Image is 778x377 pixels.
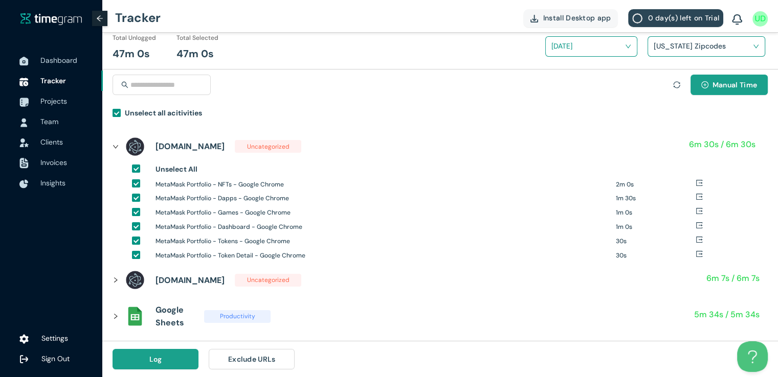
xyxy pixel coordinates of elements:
[616,237,696,246] h1: 30s
[125,107,202,119] h1: Unselect all acitivities
[689,138,755,151] h1: 6m 30s / 6m 30s
[543,12,611,23] span: Install Desktop app
[19,334,29,344] img: settings.78e04af822cf15d41b38c81147b09f22.svg
[696,179,703,186] span: export
[155,274,225,287] h1: [DOMAIN_NAME]
[125,306,145,326] img: assets%2Ficons%2Fsheets_official.png
[155,251,608,261] h1: MetaMask Portfolio - Token Detail - Google Chrome
[701,81,708,89] span: plus-circle
[19,98,29,107] img: ProjectIcon
[19,179,29,188] img: InsightsIcon
[19,57,29,66] img: DashboardIcon
[19,138,29,147] img: InvoiceIcon
[40,56,77,65] span: Dashboard
[113,144,119,150] span: right
[155,208,608,218] h1: MetaMask Portfolio - Games - Google Chrome
[113,46,150,62] h1: 47m 0s
[696,207,703,215] span: export
[209,349,295,369] button: Exclude URLs
[155,303,194,329] h1: Google Sheets
[41,354,70,363] span: Sign Out
[616,194,696,203] h1: 1m 30s
[616,222,696,232] h1: 1m 0s
[694,308,760,321] h1: 5m 34s / 5m 34s
[696,250,703,257] span: export
[696,236,703,243] span: export
[19,118,29,127] img: UserIcon
[125,136,145,157] img: assets%2Ficons%2Felectron-logo.png
[228,354,276,365] span: Exclude URLs
[19,355,29,364] img: logOut.ca60ddd252d7bab9102ea2608abe0238.svg
[752,11,768,27] img: UserIcon
[628,9,723,27] button: 0 day(s) left on Trial
[115,3,161,33] h1: Tracker
[737,341,768,372] iframe: Toggle Customer Support
[204,310,271,323] span: Productivity
[121,81,128,88] span: search
[706,272,760,285] h1: 6m 7s / 6m 7s
[155,180,608,190] h1: MetaMask Portfolio - NFTs - Google Chrome
[713,79,757,90] span: Manual Time
[40,76,66,85] span: Tracker
[40,137,63,147] span: Clients
[155,222,608,232] h1: MetaMask Portfolio - Dashboard - Google Chrome
[176,46,214,62] h1: 47m 0s
[155,140,225,153] h1: [DOMAIN_NAME]
[20,12,82,25] img: timegram
[40,117,58,126] span: Team
[654,38,774,54] h1: [US_STATE] Zipcodes
[616,180,696,190] h1: 2m 0s
[96,15,103,22] span: arrow-left
[523,9,618,27] button: Install Desktop app
[113,277,119,283] span: right
[155,194,608,203] h1: MetaMask Portfolio - Dapps - Google Chrome
[616,251,696,261] h1: 30s
[696,193,703,200] span: export
[125,270,145,290] img: assets%2Ficons%2Felectron-logo.png
[113,349,198,369] button: Log
[696,222,703,229] span: export
[530,15,538,22] img: DownloadApp
[19,158,29,169] img: InvoiceIcon
[691,75,768,95] button: plus-circleManual Time
[40,158,67,167] span: Invoices
[155,237,608,246] h1: MetaMask Portfolio - Tokens - Google Chrome
[235,274,301,287] span: Uncategorized
[149,354,162,365] span: Log
[176,33,218,43] h1: Total Selected
[113,33,156,43] h1: Total Unlogged
[732,14,742,26] img: BellIcon
[155,163,197,175] h1: Unselect All
[673,81,680,88] span: sync
[235,140,301,153] span: Uncategorized
[113,313,119,319] span: right
[40,178,65,187] span: Insights
[19,77,29,86] img: TimeTrackerIcon
[616,208,696,218] h1: 1m 0s
[40,97,67,106] span: Projects
[648,12,719,23] span: 0 day(s) left on Trial
[41,334,68,343] span: Settings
